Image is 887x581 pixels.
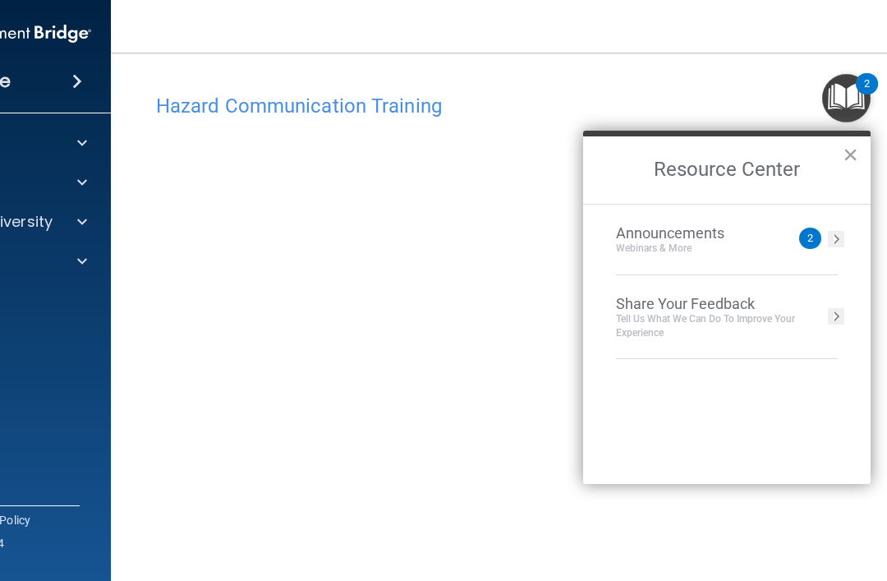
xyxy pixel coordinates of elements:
[583,131,871,484] div: Resource Center
[616,224,757,242] div: Announcements
[583,136,871,204] h2: Resource Center
[843,141,858,168] button: Close
[616,312,838,340] div: Tell Us What We Can Do to Improve Your Experience
[822,74,871,122] button: Open Resource Center, 2 new notifications
[616,295,838,313] div: Share Your Feedback
[616,242,757,256] div: Webinars & More
[864,84,870,105] div: 2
